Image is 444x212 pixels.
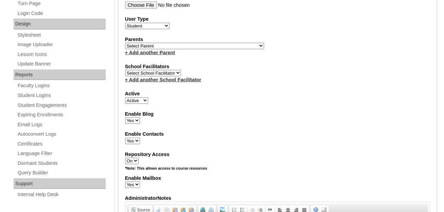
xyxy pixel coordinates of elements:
[17,140,106,148] a: Certificates
[17,101,106,110] a: Student Engagements
[17,31,106,39] a: Stylesheet
[125,63,430,70] label: School Facilitators
[14,19,106,30] div: Design
[17,169,106,177] a: Query Builder
[17,120,106,129] a: Email Logs
[14,178,106,189] div: Support
[14,70,106,80] div: Reports
[17,60,106,68] a: Update Banner
[17,149,106,158] a: Language Filter
[125,195,430,202] label: AdministratorNotes
[17,81,106,90] a: Faculty Logins
[17,159,106,168] a: Dormant Students
[125,166,430,174] div: *Note: This allows access to course resources
[17,9,106,18] a: Login Code
[125,151,430,158] label: Repository Access
[125,36,430,43] label: Parents
[125,50,175,55] a: + Add another Parent
[17,50,106,59] a: Lesson Icons
[125,131,430,138] label: Enable Contacts
[17,91,106,100] a: Student Logins
[17,190,106,199] a: Internal Help Desk
[125,16,430,23] label: User Type
[125,90,430,97] label: Active
[125,175,430,182] label: Enable Mailbox
[17,130,106,138] a: Autoconvert Logs
[17,40,106,49] a: Image Uploader
[17,111,106,119] a: Expiring Enrollments
[125,111,430,118] label: Enable Blog
[125,77,201,82] a: + Add another School Facilitator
